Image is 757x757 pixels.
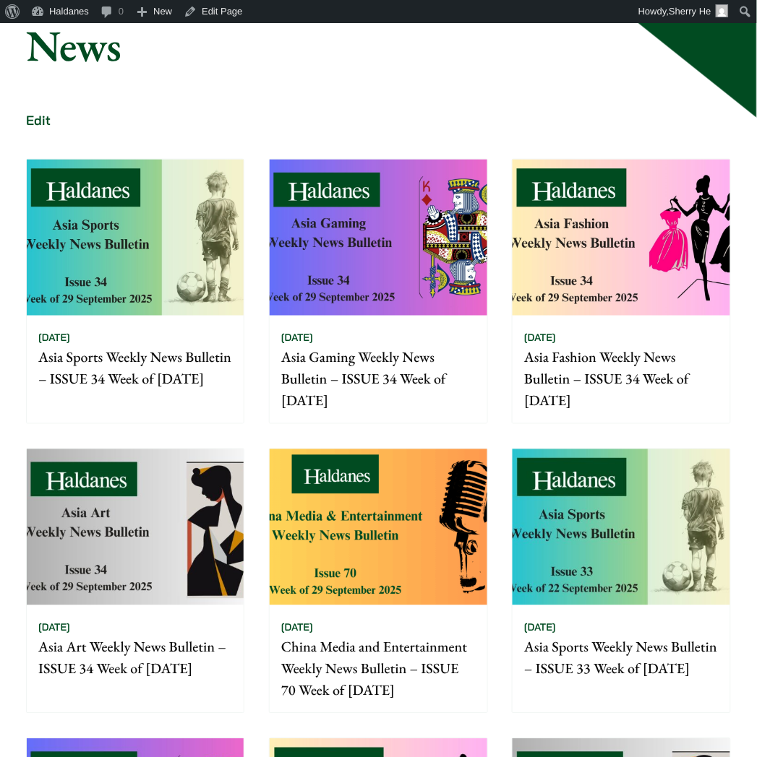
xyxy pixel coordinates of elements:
[281,636,475,701] p: China Media and Entertainment Weekly News Bulletin – ISSUE 70 Week of [DATE]
[26,159,244,424] a: [DATE] Asia Sports Weekly News Bulletin – ISSUE 34 Week of [DATE]
[524,636,718,680] p: Asia Sports Weekly News Bulletin – ISSUE 33 Week of [DATE]
[26,449,244,714] a: [DATE] Asia Art Weekly News Bulletin – ISSUE 34 Week of [DATE]
[512,449,730,714] a: [DATE] Asia Sports Weekly News Bulletin – ISSUE 33 Week of [DATE]
[524,332,556,345] time: [DATE]
[26,20,731,72] h1: News
[38,347,232,390] p: Asia Sports Weekly News Bulletin – ISSUE 34 Week of [DATE]
[281,347,475,412] p: Asia Gaming Weekly News Bulletin – ISSUE 34 Week of [DATE]
[669,6,711,17] span: Sherry He
[26,112,51,129] a: Edit
[38,621,70,634] time: [DATE]
[269,159,487,424] a: [DATE] Asia Gaming Weekly News Bulletin – ISSUE 34 Week of [DATE]
[38,636,232,680] p: Asia Art Weekly News Bulletin – ISSUE 34 Week of [DATE]
[38,332,70,345] time: [DATE]
[524,347,718,412] p: Asia Fashion Weekly News Bulletin – ISSUE 34 Week of [DATE]
[281,621,313,634] time: [DATE]
[281,332,313,345] time: [DATE]
[524,621,556,634] time: [DATE]
[512,159,730,424] a: [DATE] Asia Fashion Weekly News Bulletin – ISSUE 34 Week of [DATE]
[269,449,487,714] a: [DATE] China Media and Entertainment Weekly News Bulletin – ISSUE 70 Week of [DATE]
